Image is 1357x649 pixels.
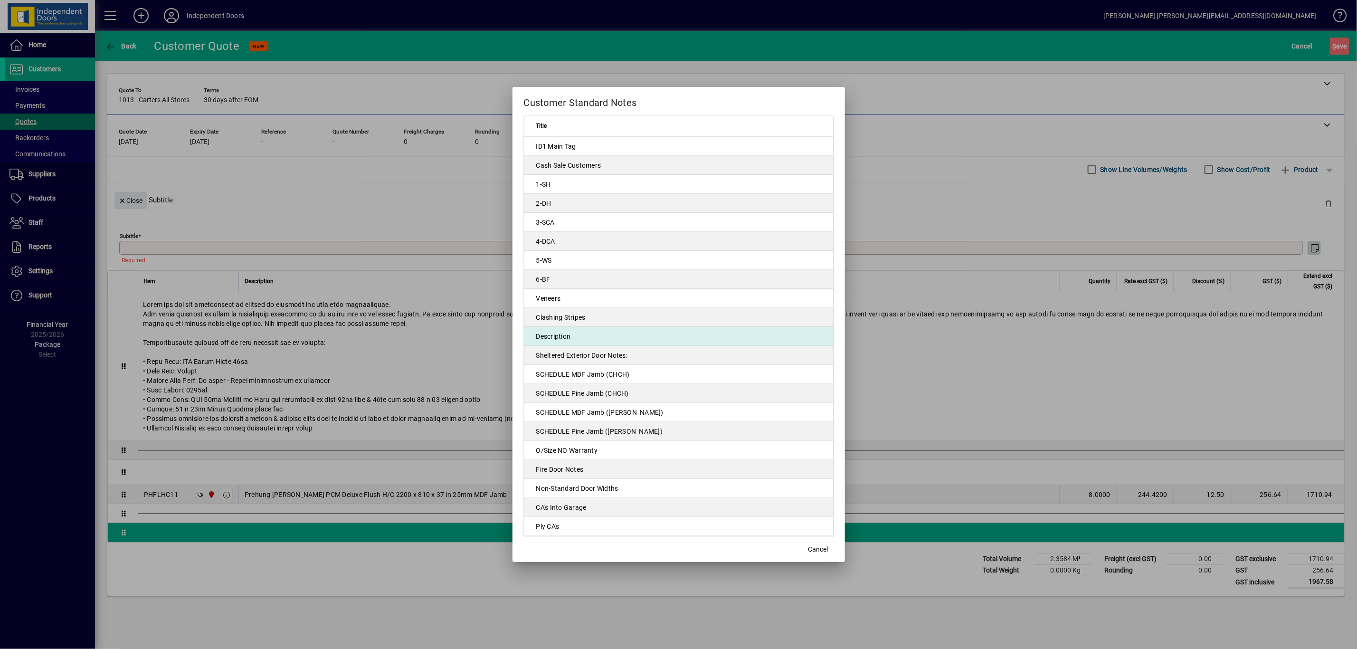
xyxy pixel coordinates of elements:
td: Cash Sale Customers [524,156,833,175]
h2: Customer Standard Notes [512,87,845,115]
td: Sheltered Exterior Door Notes: [524,346,833,365]
td: SCHEDULE MDF Jamb (CHCH) [524,365,833,384]
td: Fire Door Notes [524,460,833,479]
td: 5-WS [524,251,833,270]
td: Description [524,327,833,346]
td: ID1 Main Tag [524,137,833,156]
td: Non-Standard Door Widths [524,479,833,498]
td: SCHEDULE Pine Jamb ([PERSON_NAME]) [524,422,833,441]
td: Ply CA's [524,517,833,536]
td: Bifold Minimum Door Width [524,536,833,555]
td: SCHEDULE Pine Jamb (CHCH) [524,384,833,403]
span: Cancel [808,544,828,554]
td: 6-BF [524,270,833,289]
span: Title [536,121,547,131]
td: CA's Into Garage [524,498,833,517]
td: O/Size NO Warranty [524,441,833,460]
td: Veneers [524,289,833,308]
td: 4-DCA [524,232,833,251]
td: Clashing Stripes [524,308,833,327]
td: 1-SH [524,175,833,194]
td: SCHEDULE MDF Jamb ([PERSON_NAME]) [524,403,833,422]
button: Cancel [803,541,834,558]
td: 3-SCA [524,213,833,232]
td: 2-DH [524,194,833,213]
